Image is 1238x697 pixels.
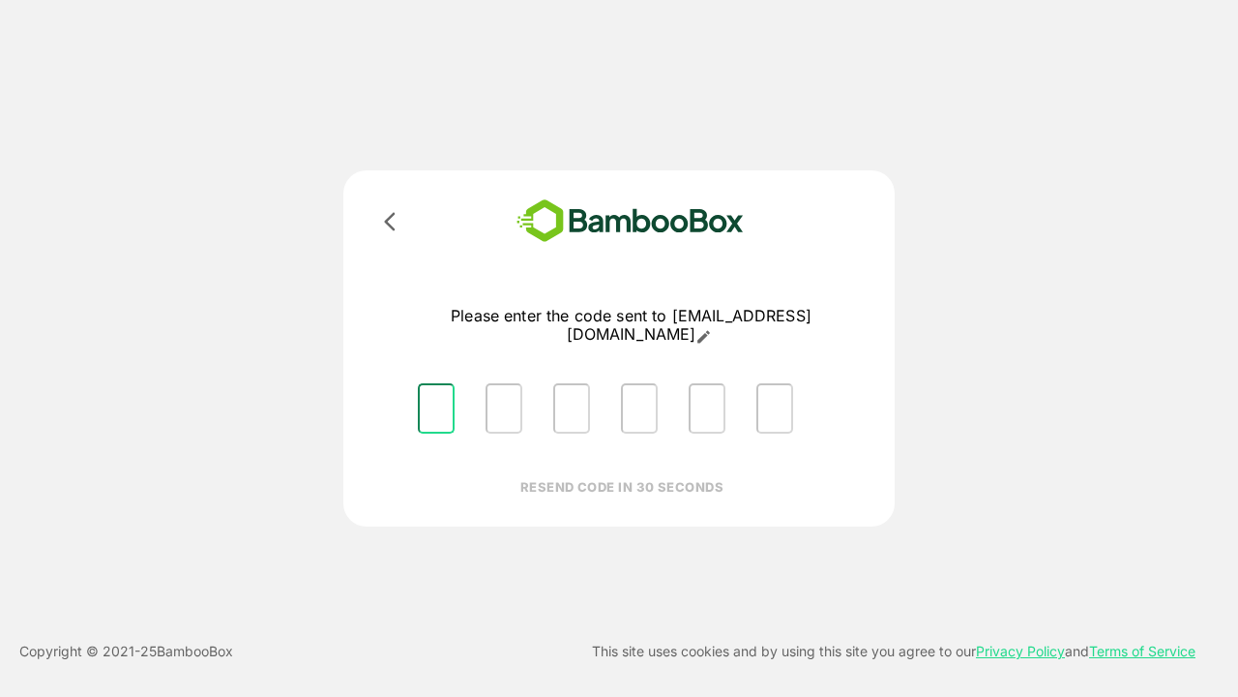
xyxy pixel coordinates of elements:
input: Please enter OTP character 3 [553,383,590,434]
input: Please enter OTP character 4 [621,383,658,434]
a: Terms of Service [1089,643,1195,659]
p: This site uses cookies and by using this site you agree to our and [592,640,1195,663]
p: Copyright © 2021- 25 BambooBox [19,640,233,663]
img: bamboobox [488,194,772,249]
input: Please enter OTP character 1 [418,383,455,434]
input: Please enter OTP character 2 [486,383,522,434]
p: Please enter the code sent to [EMAIL_ADDRESS][DOMAIN_NAME] [402,307,860,345]
input: Please enter OTP character 6 [756,383,793,434]
a: Privacy Policy [976,643,1065,659]
input: Please enter OTP character 5 [689,383,725,434]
